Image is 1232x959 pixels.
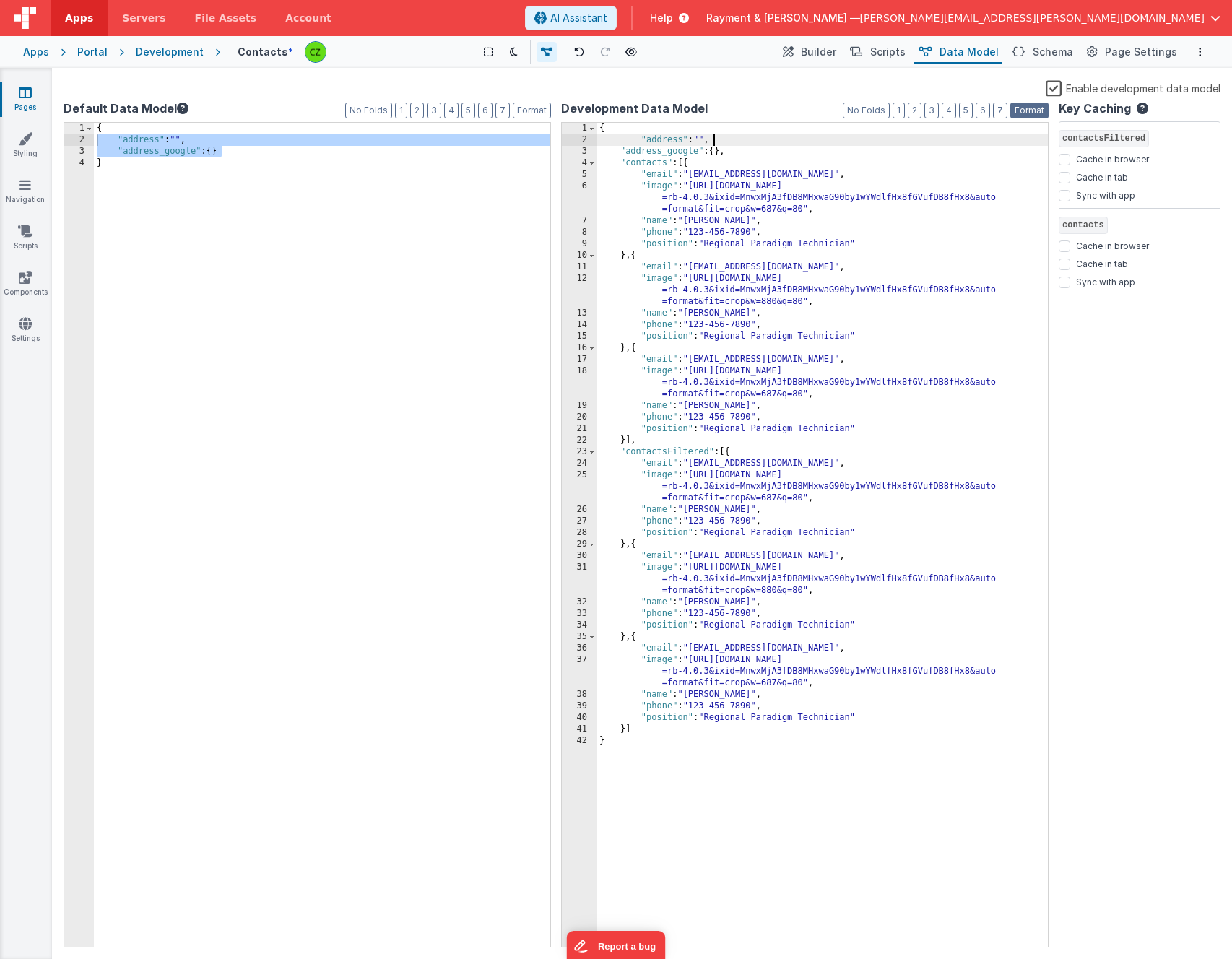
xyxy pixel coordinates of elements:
img: b4a104e37d07c2bfba7c0e0e4a273d04 [305,42,326,62]
div: 25 [562,469,597,504]
span: Page Settings [1105,45,1177,59]
div: 21 [562,423,597,435]
div: 27 [562,516,597,527]
div: 1 [64,123,94,134]
div: 38 [562,689,597,700]
span: Development Data Model [561,100,708,117]
span: contactsFiltered [1059,130,1149,147]
div: Portal [77,45,108,59]
div: 13 [562,308,597,319]
div: 8 [562,227,597,238]
button: No Folds [345,103,392,118]
div: 23 [562,446,597,458]
button: Format [513,103,551,118]
div: 24 [562,458,597,469]
div: 35 [562,631,597,643]
div: 41 [562,724,597,735]
span: [PERSON_NAME][EMAIL_ADDRESS][PERSON_NAME][DOMAIN_NAME] [860,11,1205,25]
label: Cache in tab [1076,169,1128,183]
label: Cache in browser [1076,238,1149,252]
div: 15 [562,331,597,342]
div: 5 [562,169,597,181]
div: 4 [64,157,94,169]
div: 4 [562,157,597,169]
div: 20 [562,412,597,423]
div: 10 [562,250,597,261]
button: Rayment & [PERSON_NAME] — [PERSON_NAME][EMAIL_ADDRESS][PERSON_NAME][DOMAIN_NAME] [706,11,1220,25]
div: 30 [562,550,597,562]
div: 11 [562,261,597,273]
span: Help [650,11,673,25]
div: 2 [64,134,94,146]
div: 14 [562,319,597,331]
div: 22 [562,435,597,446]
button: 7 [495,103,510,118]
div: 18 [562,365,597,400]
div: 6 [562,181,597,215]
div: 19 [562,400,597,412]
div: 31 [562,562,597,596]
div: 12 [562,273,597,308]
button: 1 [893,103,905,118]
label: Enable development data model [1046,79,1220,96]
button: Scripts [845,40,908,64]
label: Sync with app [1076,187,1135,201]
div: 36 [562,643,597,654]
div: Development [136,45,204,59]
button: 7 [993,103,1007,118]
span: AI Assistant [550,11,607,25]
div: 28 [562,527,597,539]
button: 6 [478,103,493,118]
div: 29 [562,539,597,550]
div: 17 [562,354,597,365]
button: AI Assistant [525,6,617,30]
button: 4 [942,103,956,118]
span: Data Model [940,45,999,59]
button: Data Model [914,40,1002,64]
button: No Folds [843,103,890,118]
button: Schema [1007,40,1076,64]
div: 1 [562,123,597,134]
div: 7 [562,215,597,227]
h4: Key Caching [1059,103,1131,116]
div: 2 [562,134,597,146]
button: 2 [908,103,921,118]
h4: Contacts [238,46,288,57]
div: Apps [23,45,49,59]
button: 3 [427,103,441,118]
label: Cache in tab [1076,256,1128,270]
button: 6 [976,103,990,118]
div: 3 [64,146,94,157]
div: 37 [562,654,597,689]
button: 3 [924,103,939,118]
span: File Assets [195,11,257,25]
button: 1 [395,103,407,118]
button: 4 [444,103,459,118]
button: Options [1192,43,1209,61]
div: 3 [562,146,597,157]
span: Servers [122,11,165,25]
span: Rayment & [PERSON_NAME] — [706,11,860,25]
span: Scripts [870,45,906,59]
button: 5 [959,103,973,118]
label: Cache in browser [1076,151,1149,165]
span: contacts [1059,217,1108,234]
span: Apps [65,11,93,25]
span: Builder [801,45,836,59]
div: 9 [562,238,597,250]
div: 32 [562,596,597,608]
label: Sync with app [1076,274,1135,288]
div: 40 [562,712,597,724]
button: Builder [778,40,839,64]
button: 5 [461,103,475,118]
div: 34 [562,620,597,631]
div: 16 [562,342,597,354]
div: 42 [562,735,597,747]
div: 26 [562,504,597,516]
div: 33 [562,608,597,620]
button: 2 [410,103,424,118]
span: Schema [1033,45,1073,59]
button: Default Data Model [64,100,188,117]
button: Format [1010,103,1049,118]
button: Page Settings [1082,40,1180,64]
